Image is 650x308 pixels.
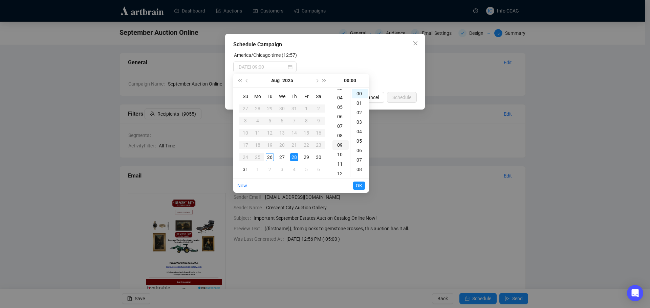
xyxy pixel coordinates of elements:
[315,129,323,137] div: 16
[239,127,252,139] td: 2025-08-10
[352,98,368,108] div: 01
[276,115,288,127] td: 2025-08-06
[288,151,300,163] td: 2025-08-28
[302,104,310,113] div: 1
[276,163,288,175] td: 2025-09-03
[312,115,325,127] td: 2025-08-09
[236,74,243,87] button: Last year (Control + left)
[254,153,262,161] div: 25
[352,165,368,174] div: 08
[254,104,262,113] div: 28
[266,104,274,113] div: 29
[332,112,349,121] div: 06
[252,102,264,115] td: 2025-07-28
[254,117,262,125] div: 4
[315,104,323,113] div: 2
[266,117,274,125] div: 5
[276,139,288,151] td: 2025-08-20
[353,182,365,190] button: OK
[312,90,325,102] th: Sa
[312,127,325,139] td: 2025-08-16
[239,90,252,102] th: Su
[302,153,310,161] div: 29
[312,163,325,175] td: 2025-09-06
[315,153,323,161] div: 30
[264,102,276,115] td: 2025-07-29
[302,165,310,173] div: 5
[332,169,349,178] div: 12
[282,74,293,87] button: Choose a year
[302,117,310,125] div: 8
[252,90,264,102] th: Mo
[264,163,276,175] td: 2025-09-02
[264,127,276,139] td: 2025-08-12
[237,183,247,188] a: Now
[266,141,274,149] div: 19
[352,174,368,184] div: 09
[315,165,323,173] div: 6
[352,136,368,146] div: 05
[239,139,252,151] td: 2025-08-17
[352,108,368,117] div: 02
[290,153,298,161] div: 28
[288,115,300,127] td: 2025-08-07
[264,139,276,151] td: 2025-08-19
[241,165,250,173] div: 31
[290,104,298,113] div: 31
[276,90,288,102] th: We
[264,90,276,102] th: Tu
[352,127,368,136] div: 04
[254,129,262,137] div: 11
[278,117,286,125] div: 6
[266,153,274,161] div: 26
[254,141,262,149] div: 18
[315,117,323,125] div: 9
[300,163,312,175] td: 2025-09-05
[241,104,250,113] div: 27
[241,153,250,161] div: 24
[266,165,274,173] div: 2
[252,127,264,139] td: 2025-08-11
[252,115,264,127] td: 2025-08-04
[264,115,276,127] td: 2025-08-05
[239,163,252,175] td: 2025-08-31
[276,127,288,139] td: 2025-08-13
[312,139,325,151] td: 2025-08-23
[233,41,417,49] div: Schedule Campaign
[312,151,325,163] td: 2025-08-30
[313,74,320,87] button: Next month (PageDown)
[627,285,643,301] div: Open Intercom Messenger
[241,117,250,125] div: 3
[288,90,300,102] th: Th
[278,165,286,173] div: 3
[264,151,276,163] td: 2025-08-26
[300,115,312,127] td: 2025-08-08
[288,127,300,139] td: 2025-08-14
[315,141,323,149] div: 23
[278,153,286,161] div: 27
[276,102,288,115] td: 2025-07-30
[241,141,250,149] div: 17
[237,63,286,71] input: Select date
[387,92,417,103] button: Schedule
[252,163,264,175] td: 2025-09-01
[332,93,349,102] div: 04
[332,131,349,140] div: 08
[352,117,368,127] div: 03
[332,102,349,112] div: 05
[365,94,379,101] span: Cancel
[332,150,349,159] div: 10
[356,179,362,192] span: OK
[243,74,251,87] button: Previous month (PageUp)
[332,159,349,169] div: 11
[302,141,310,149] div: 22
[300,127,312,139] td: 2025-08-15
[302,129,310,137] div: 15
[239,102,252,115] td: 2025-07-27
[239,151,252,163] td: 2025-08-24
[239,115,252,127] td: 2025-08-03
[290,165,298,173] div: 4
[410,38,421,49] button: Close
[254,165,262,173] div: 1
[334,74,366,87] div: 00:00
